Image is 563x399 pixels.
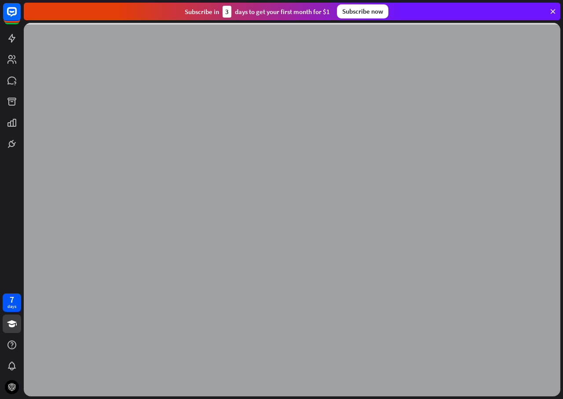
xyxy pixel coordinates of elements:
div: 3 [223,6,231,18]
div: days [7,304,16,310]
div: Subscribe now [337,4,388,18]
a: 7 days [3,293,21,312]
div: Subscribe in days to get your first month for $1 [185,6,330,18]
div: 7 [10,296,14,304]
